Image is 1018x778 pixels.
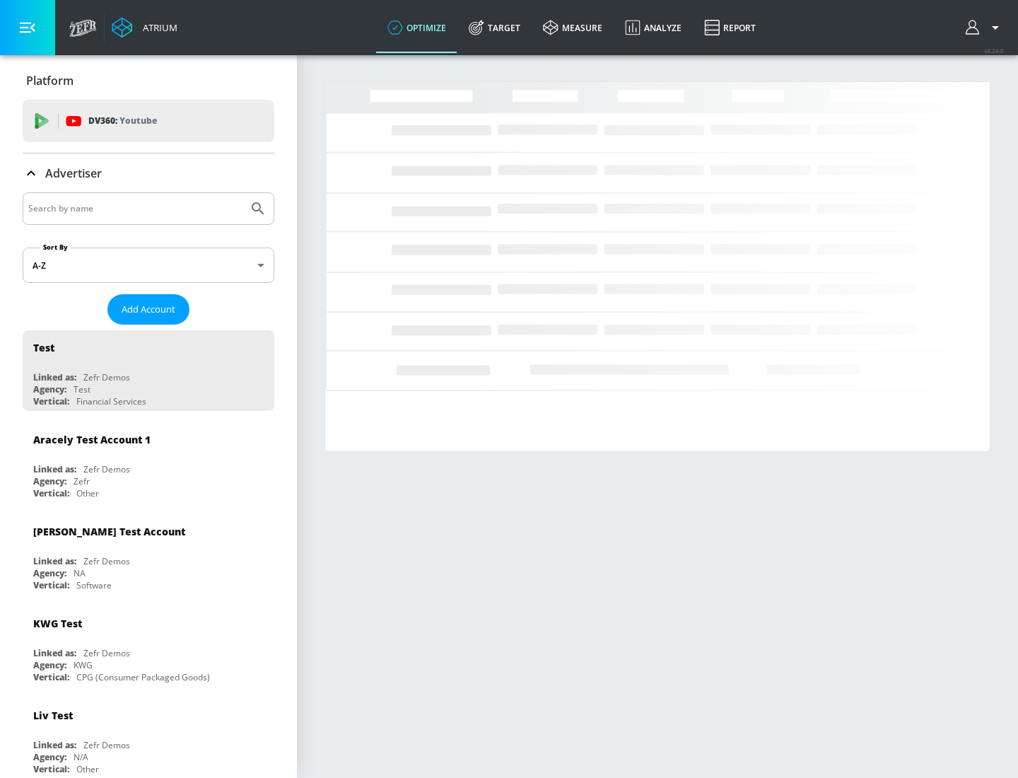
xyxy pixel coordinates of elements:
div: KWG TestLinked as:Zefr DemosAgency:KWGVertical:CPG (Consumer Packaged Goods) [23,606,274,687]
label: Sort By [40,243,71,252]
div: Zefr Demos [83,739,130,751]
div: Platform [23,61,274,100]
div: Vertical: [33,763,69,775]
div: Linked as: [33,463,76,475]
div: Vertical: [33,671,69,683]
div: Agency: [33,475,66,487]
div: N/A [74,751,88,763]
div: TestLinked as:Zefr DemosAgency:TestVertical:Financial Services [23,330,274,411]
div: Agency: [33,659,66,671]
span: Add Account [122,301,175,318]
div: Aracely Test Account 1 [33,433,151,446]
div: Other [76,487,99,499]
div: Zefr Demos [83,463,130,475]
div: Agency: [33,567,66,579]
a: Atrium [112,17,177,38]
div: CPG (Consumer Packaged Goods) [76,671,210,683]
div: Aracely Test Account 1Linked as:Zefr DemosAgency:ZefrVertical:Other [23,422,274,503]
div: Zefr Demos [83,371,130,383]
div: Zefr [74,475,90,487]
a: Report [693,2,767,53]
div: Financial Services [76,395,146,407]
div: Linked as: [33,739,76,751]
div: Test [74,383,90,395]
div: Agency: [33,383,66,395]
div: Vertical: [33,395,69,407]
div: KWG Test [33,617,82,630]
div: Advertiser [23,153,274,193]
p: Advertiser [45,166,102,181]
div: [PERSON_NAME] Test AccountLinked as:Zefr DemosAgency:NAVertical:Software [23,514,274,595]
p: DV360: [88,113,157,129]
div: Vertical: [33,579,69,591]
p: Youtube [119,113,157,128]
div: Vertical: [33,487,69,499]
input: Search by name [28,199,242,218]
div: Software [76,579,112,591]
div: Atrium [137,21,177,34]
div: KWG [74,659,93,671]
a: Analyze [614,2,693,53]
div: Zefr Demos [83,555,130,567]
div: Liv Test [33,709,73,722]
div: Linked as: [33,371,76,383]
div: NA [74,567,86,579]
div: Zefr Demos [83,647,130,659]
span: v 4.24.0 [984,47,1004,54]
div: DV360: Youtube [23,100,274,142]
a: optimize [376,2,457,53]
div: Agency: [33,751,66,763]
div: Other [76,763,99,775]
div: Linked as: [33,647,76,659]
div: Linked as: [33,555,76,567]
div: [PERSON_NAME] Test Account [33,525,185,538]
p: Platform [26,73,74,88]
div: A-Z [23,248,274,283]
a: measure [532,2,614,53]
a: Target [457,2,532,53]
div: Test [33,341,54,354]
button: Add Account [107,294,189,325]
